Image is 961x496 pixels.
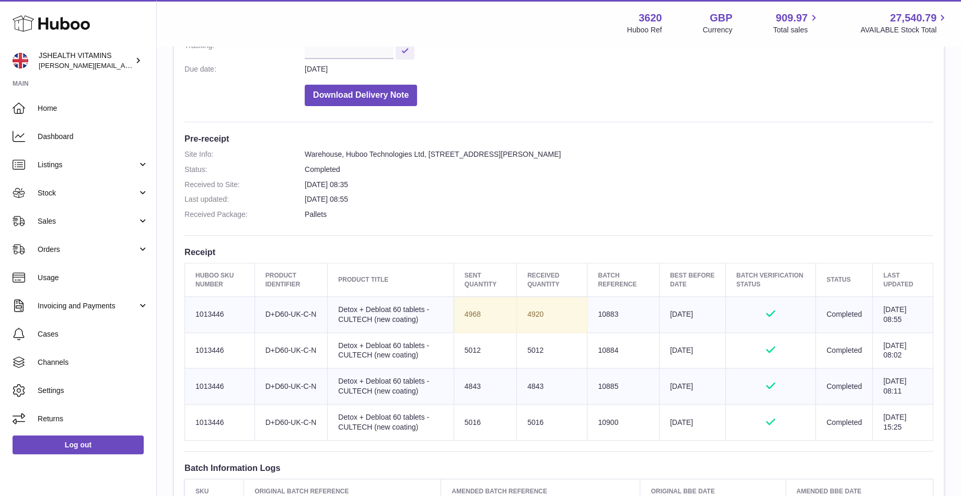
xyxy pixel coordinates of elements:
dd: Warehouse, Huboo Technologies Ltd, [STREET_ADDRESS][PERSON_NAME] [305,149,933,159]
dt: Tracking: [184,41,305,59]
span: Returns [38,414,148,424]
th: Status [816,263,873,296]
a: 909.97 Total sales [773,11,819,35]
td: Detox + Debloat 60 tablets - CULTECH (new coating) [328,296,454,332]
td: 4843 [454,368,516,405]
th: Batch Reference [587,263,659,296]
td: 4920 [517,296,587,332]
td: [DATE] [659,332,725,368]
td: [DATE] 08:11 [873,368,933,405]
div: Huboo Ref [627,25,662,35]
span: Sales [38,216,137,226]
span: 909.97 [775,11,807,25]
dt: Site Info: [184,149,305,159]
th: Sent Quantity [454,263,516,296]
td: 5012 [517,332,587,368]
td: 5012 [454,332,516,368]
dd: Pallets [305,210,933,220]
span: Stock [38,188,137,198]
th: Best Before Date [659,263,725,296]
td: 4968 [454,296,516,332]
td: 1013446 [185,405,255,441]
td: Completed [816,368,873,405]
a: 27,540.79 AVAILABLE Stock Total [860,11,948,35]
span: Home [38,103,148,113]
td: D+D60-UK-C-N [254,296,328,332]
button: Download Delivery Note [305,85,417,106]
th: Received Quantity [517,263,587,296]
span: Settings [38,386,148,396]
td: [DATE] 15:25 [873,405,933,441]
td: 1013446 [185,332,255,368]
td: 10883 [587,296,659,332]
td: Completed [816,332,873,368]
td: [DATE] [659,368,725,405]
span: Cases [38,329,148,339]
dt: Received to Site: [184,180,305,190]
td: Completed [816,405,873,441]
dd: [DATE] 08:35 [305,180,933,190]
dd: [DATE] 08:55 [305,194,933,204]
dt: Received Package: [184,210,305,220]
span: Invoicing and Payments [38,301,137,311]
a: Log out [13,435,144,454]
td: Detox + Debloat 60 tablets - CULTECH (new coating) [328,368,454,405]
th: Batch Verification Status [725,263,816,296]
span: Dashboard [38,132,148,142]
span: [PERSON_NAME][EMAIL_ADDRESS][DOMAIN_NAME] [39,61,210,70]
td: D+D60-UK-C-N [254,368,328,405]
dt: Due date: [184,64,305,74]
td: 10885 [587,368,659,405]
th: Last updated [873,263,933,296]
th: Product Identifier [254,263,328,296]
span: Channels [38,357,148,367]
td: 10884 [587,332,659,368]
span: Usage [38,273,148,283]
span: Listings [38,160,137,170]
td: Detox + Debloat 60 tablets - CULTECH (new coating) [328,332,454,368]
div: JSHEALTH VITAMINS [39,51,133,71]
dt: Status: [184,165,305,175]
h3: Pre-receipt [184,133,933,144]
dt: Last updated: [184,194,305,204]
td: D+D60-UK-C-N [254,332,328,368]
td: D+D60-UK-C-N [254,405,328,441]
td: [DATE] [659,405,725,441]
dd: [DATE] [305,64,933,74]
h3: Receipt [184,246,933,258]
td: Detox + Debloat 60 tablets - CULTECH (new coating) [328,405,454,441]
dd: Completed [305,165,933,175]
img: francesca@jshealthvitamins.com [13,53,28,68]
span: Total sales [773,25,819,35]
div: Currency [703,25,733,35]
td: 1013446 [185,296,255,332]
h3: Batch Information Logs [184,462,933,474]
strong: 3620 [639,11,662,25]
span: 27,540.79 [890,11,936,25]
td: Completed [816,296,873,332]
span: Orders [38,245,137,255]
td: 1013446 [185,368,255,405]
strong: GBP [710,11,732,25]
td: [DATE] [659,296,725,332]
span: AVAILABLE Stock Total [860,25,948,35]
th: Huboo SKU Number [185,263,255,296]
td: [DATE] 08:02 [873,332,933,368]
td: 10900 [587,405,659,441]
th: Product title [328,263,454,296]
td: 5016 [517,405,587,441]
td: 5016 [454,405,516,441]
td: [DATE] 08:55 [873,296,933,332]
td: 4843 [517,368,587,405]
